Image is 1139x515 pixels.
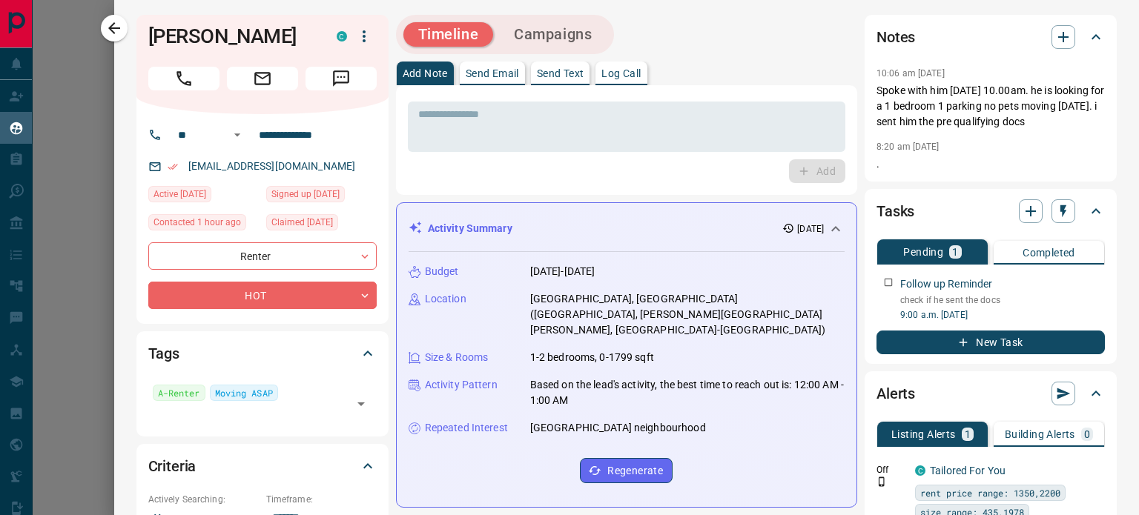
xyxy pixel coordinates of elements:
[351,393,372,414] button: Open
[876,156,1105,172] p: .
[425,264,459,279] p: Budget
[153,187,206,202] span: Active [DATE]
[148,242,377,270] div: Renter
[148,186,259,207] div: Sun Aug 17 2025
[530,377,845,408] p: Based on the lead's activity, the best time to reach out is: 12:00 AM - 1:00 AM
[425,377,498,393] p: Activity Pattern
[876,330,1105,354] button: New Task
[952,247,958,257] p: 1
[403,68,448,79] p: Add Note
[228,126,246,144] button: Open
[153,215,241,230] span: Contacted 1 hour ago
[876,193,1105,229] div: Tasks
[1084,429,1090,439] p: 0
[530,291,845,338] p: [GEOGRAPHIC_DATA], [GEOGRAPHIC_DATA] ([GEOGRAPHIC_DATA], [PERSON_NAME][GEOGRAPHIC_DATA][PERSON_NA...
[876,83,1105,130] p: Spoke with him [DATE] 10.00am. he is looking for a 1 bedroom 1 parking no pets moving [DATE]. i s...
[227,67,298,90] span: Email
[915,465,925,476] div: condos.ca
[876,476,887,487] svg: Push Notification Only
[148,282,377,309] div: HOT
[1023,247,1075,258] p: Completed
[876,25,915,49] h2: Notes
[425,291,466,307] p: Location
[900,308,1105,322] p: 9:00 a.m. [DATE]
[148,336,377,371] div: Tags
[537,68,584,79] p: Send Text
[409,215,845,242] div: Activity Summary[DATE]
[271,187,340,202] span: Signed up [DATE]
[168,162,178,172] svg: Email Verified
[530,420,706,436] p: [GEOGRAPHIC_DATA] neighbourhood
[930,465,1006,476] a: Tailored For You
[876,382,915,405] h2: Alerts
[148,24,314,48] h1: [PERSON_NAME]
[337,31,347,41] div: condos.ca
[891,429,956,439] p: Listing Alerts
[1005,429,1075,439] p: Building Alerts
[158,385,200,400] span: A-Renter
[148,454,197,478] h2: Criteria
[876,19,1105,55] div: Notes
[530,350,654,365] p: 1-2 bedrooms, 0-1799 sqft
[266,214,377,235] div: Sun Aug 17 2025
[580,458,673,483] button: Regenerate
[425,420,508,436] p: Repeated Interest
[797,222,824,236] p: [DATE]
[900,276,992,292] p: Follow up Reminder
[965,429,971,439] p: 1
[403,22,494,47] button: Timeline
[271,215,333,230] span: Claimed [DATE]
[428,221,512,236] p: Activity Summary
[148,214,259,235] div: Mon Aug 18 2025
[876,376,1105,411] div: Alerts
[920,485,1060,500] span: rent price range: 1350,2200
[903,247,943,257] p: Pending
[876,199,914,223] h2: Tasks
[148,342,179,365] h2: Tags
[876,68,945,79] p: 10:06 am [DATE]
[601,68,641,79] p: Log Call
[266,493,377,506] p: Timeframe:
[876,463,906,476] p: Off
[900,293,1105,307] p: check if he sent the docs
[466,68,519,79] p: Send Email
[215,385,273,400] span: Moving ASAP
[148,67,219,90] span: Call
[266,186,377,207] div: Sun Aug 17 2025
[499,22,607,47] button: Campaigns
[148,448,377,484] div: Criteria
[530,264,595,279] p: [DATE]-[DATE]
[425,350,489,365] p: Size & Rooms
[188,160,356,172] a: [EMAIL_ADDRESS][DOMAIN_NAME]
[876,142,940,152] p: 8:20 am [DATE]
[306,67,377,90] span: Message
[148,493,259,506] p: Actively Searching:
